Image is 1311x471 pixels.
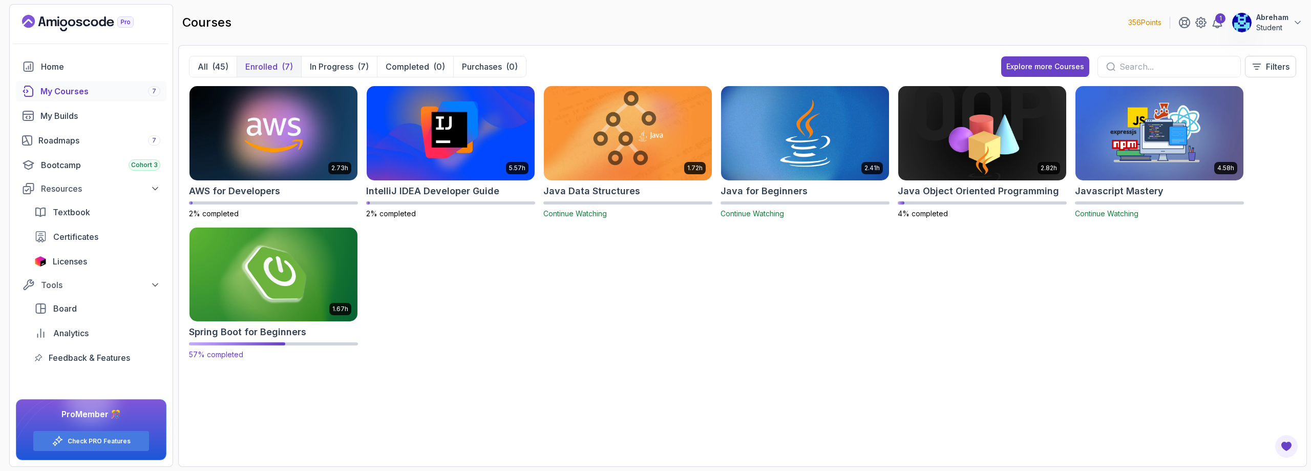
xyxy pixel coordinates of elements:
[721,86,890,219] a: Java for Beginners card2.41hJava for BeginnersContinue Watching
[189,184,280,198] h2: AWS for Developers
[433,60,445,73] div: (0)
[386,60,429,73] p: Completed
[53,231,98,243] span: Certificates
[367,86,535,180] img: IntelliJ IDEA Developer Guide card
[68,437,131,445] a: Check PRO Features
[453,56,526,77] button: Purchases(0)
[212,60,228,73] div: (45)
[331,164,348,172] p: 2.73h
[28,227,166,247] a: certificates
[189,86,358,219] a: AWS for Developers card2.73hAWS for Developers2% completed
[1256,12,1288,23] p: Abreham
[189,86,357,180] img: AWS for Developers card
[185,225,362,324] img: Spring Boot for Beginners card
[1041,164,1057,172] p: 2.82h
[28,251,166,272] a: licenses
[721,86,889,180] img: Java for Beginners card
[543,184,640,198] h2: Java Data Structures
[898,209,948,218] span: 4% completed
[38,134,160,147] div: Roadmaps
[687,164,703,172] p: 1.72h
[198,60,208,73] p: All
[366,184,499,198] h2: IntelliJ IDEA Developer Guide
[1211,16,1223,29] a: 1
[16,130,166,151] a: roadmaps
[41,182,160,195] div: Resources
[152,136,156,145] span: 7
[152,87,156,95] span: 7
[1075,184,1164,198] h2: Javascript Mastery
[16,81,166,101] a: courses
[1075,86,1244,219] a: Javascript Mastery card4.58hJavascript MasteryContinue Watching
[1119,60,1232,73] input: Search...
[544,86,712,180] img: Java Data Structures card
[1256,23,1288,33] p: Student
[28,298,166,319] a: board
[189,56,237,77] button: All(45)
[33,431,150,452] button: Check PRO Features
[506,60,518,73] div: (0)
[721,209,784,218] span: Continue Watching
[1217,164,1234,172] p: 4.58h
[377,56,453,77] button: Completed(0)
[509,164,525,172] p: 5.57h
[49,352,130,364] span: Feedback & Features
[310,60,353,73] p: In Progress
[28,347,166,368] a: feedback
[1006,62,1084,72] div: Explore more Courses
[22,15,157,31] a: Landing page
[28,323,166,343] a: analytics
[245,60,278,73] p: Enrolled
[16,179,166,198] button: Resources
[28,202,166,222] a: textbook
[366,209,416,218] span: 2% completed
[462,60,502,73] p: Purchases
[366,86,535,219] a: IntelliJ IDEA Developer Guide card5.57hIntelliJ IDEA Developer Guide2% completed
[898,86,1067,219] a: Java Object Oriented Programming card2.82hJava Object Oriented Programming4% completed
[182,14,231,31] h2: courses
[1266,60,1289,73] p: Filters
[40,85,160,97] div: My Courses
[1232,13,1252,32] img: user profile image
[41,279,160,291] div: Tools
[332,305,348,313] p: 1.67h
[189,227,358,360] a: Spring Boot for Beginners card1.67hSpring Boot for Beginners57% completed
[1128,17,1161,28] p: 356 Points
[1075,209,1138,218] span: Continue Watching
[543,209,607,218] span: Continue Watching
[543,86,712,219] a: Java Data Structures card1.72hJava Data StructuresContinue Watching
[41,60,160,73] div: Home
[1001,56,1089,77] button: Explore more Courses
[53,206,90,218] span: Textbook
[1075,86,1243,180] img: Javascript Mastery card
[34,256,47,267] img: jetbrains icon
[189,209,239,218] span: 2% completed
[53,327,89,339] span: Analytics
[721,184,808,198] h2: Java for Beginners
[40,110,160,122] div: My Builds
[41,159,160,171] div: Bootcamp
[898,86,1066,180] img: Java Object Oriented Programming card
[237,56,301,77] button: Enrolled(7)
[53,302,77,315] span: Board
[282,60,293,73] div: (7)
[16,276,166,294] button: Tools
[16,56,166,77] a: home
[189,325,306,339] h2: Spring Boot for Beginners
[898,184,1059,198] h2: Java Object Oriented Programming
[16,106,166,126] a: builds
[189,350,243,359] span: 57% completed
[1274,434,1299,459] button: Open Feedback Button
[1232,12,1303,33] button: user profile imageAbrehamStudent
[53,255,87,268] span: Licenses
[131,161,158,169] span: Cohort 3
[1245,56,1296,77] button: Filters
[357,60,369,73] div: (7)
[864,164,880,172] p: 2.41h
[16,155,166,175] a: bootcamp
[1215,13,1225,24] div: 1
[301,56,377,77] button: In Progress(7)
